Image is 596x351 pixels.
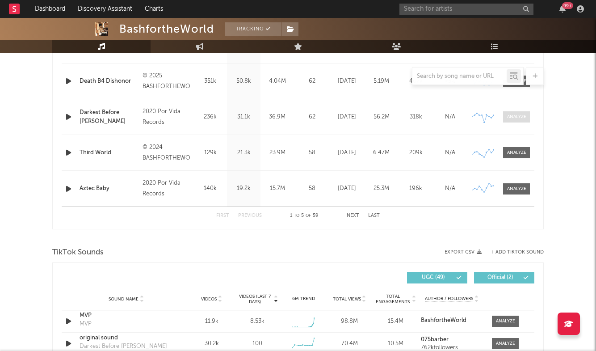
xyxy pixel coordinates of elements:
div: N/A [435,184,465,193]
div: 196k [401,184,431,193]
span: Official ( 2 ) [480,275,521,280]
div: 2020 Por Vida Records [143,106,191,128]
button: First [216,213,229,218]
div: [DATE] [332,148,362,157]
span: Author / Followers [425,296,473,302]
input: Search by song name or URL [412,73,507,80]
button: Next [347,213,359,218]
div: [DATE] [332,113,362,122]
div: 58 [296,184,327,193]
div: 58 [296,148,327,157]
strong: 075barber [421,337,449,343]
span: TikTok Sounds [52,247,104,258]
a: MVP [80,311,173,320]
div: N/A [435,113,465,122]
a: 075barber [421,337,483,343]
span: Total Views [333,296,361,302]
div: N/A [435,148,465,157]
button: + Add TikTok Sound [491,250,544,255]
button: 99+ [559,5,566,13]
div: Darkest Before [PERSON_NAME] [80,342,167,351]
div: 36.9M [263,113,292,122]
div: 10.5M [375,339,416,348]
div: [DATE] [332,184,362,193]
div: © 2024 BASHFORTHEWORLDLLC [143,142,191,164]
span: of [306,214,311,218]
a: BashfortheWorld [421,317,483,324]
div: 8.53k [250,317,264,326]
div: 21.3k [229,148,258,157]
span: Videos [201,296,217,302]
div: 15.7M [263,184,292,193]
div: 129k [196,148,225,157]
div: 19.2k [229,184,258,193]
a: original sound [80,334,173,343]
div: 318k [401,113,431,122]
button: Tracking [225,22,281,36]
button: + Add TikTok Sound [482,250,544,255]
div: BashfortheWorld [119,22,214,36]
div: 209k [401,148,431,157]
div: 2020 Por Vida Records [143,178,191,199]
div: 62 [296,113,327,122]
span: Videos (last 7 days) [237,294,273,304]
span: Sound Name [109,296,139,302]
div: 25.3M [366,184,396,193]
span: to [294,214,299,218]
div: 15.4M [375,317,416,326]
div: MVP [80,320,92,329]
div: 30.2k [191,339,232,348]
div: 762k followers [421,345,483,351]
div: 140k [196,184,225,193]
div: 1 5 59 [280,211,329,221]
div: 31.1k [229,113,258,122]
a: Aztec Baby [80,184,138,193]
div: 100 [252,339,262,348]
div: 98.8M [329,317,370,326]
a: Darkest Before [PERSON_NAME] [80,108,138,126]
div: 6M Trend [283,296,324,302]
button: Previous [238,213,262,218]
button: Last [368,213,380,218]
button: Export CSV [445,250,482,255]
div: 236k [196,113,225,122]
div: 11.9k [191,317,232,326]
button: UGC(49) [407,272,467,283]
a: Third World [80,148,138,157]
span: UGC ( 49 ) [413,275,454,280]
div: 6.47M [366,148,396,157]
input: Search for artists [399,4,533,15]
div: 99 + [562,2,573,9]
div: 70.4M [329,339,370,348]
strong: BashfortheWorld [421,317,466,323]
span: Total Engagements [375,294,411,304]
div: 23.9M [263,148,292,157]
button: Official(2) [474,272,534,283]
div: 56.2M [366,113,396,122]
